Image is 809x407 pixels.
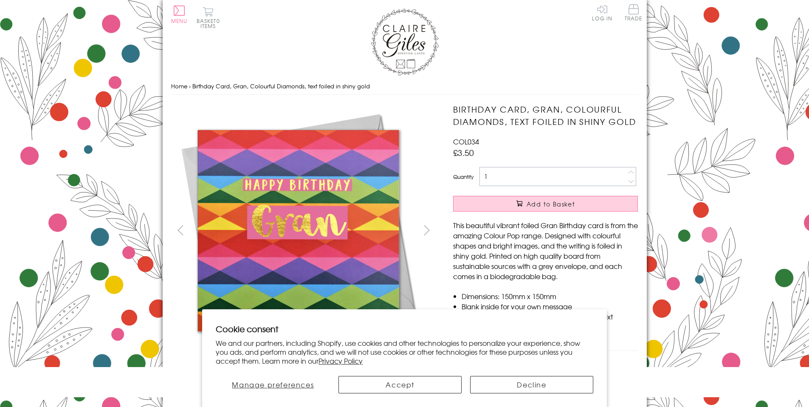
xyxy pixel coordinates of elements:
[216,376,330,393] button: Manage preferences
[192,82,370,90] span: Birthday Card, Gran, Colourful Diamonds, text foiled in shiny gold
[338,376,462,393] button: Accept
[453,173,474,181] label: Quantity
[171,82,187,90] a: Home
[232,379,314,390] span: Manage preferences
[171,103,426,358] img: Birthday Card, Gran, Colourful Diamonds, text foiled in shiny gold
[216,339,593,365] p: We and our partners, including Shopify, use cookies and other technologies to personalize your ex...
[625,4,643,21] span: Trade
[200,17,220,30] span: 0 items
[453,103,638,128] h1: Birthday Card, Gran, Colourful Diamonds, text foiled in shiny gold
[436,103,691,358] img: Birthday Card, Gran, Colourful Diamonds, text foiled in shiny gold
[171,220,190,240] button: prev
[453,220,638,281] p: This beautiful vibrant foiled Gran Birthday card is from the amazing Colour Pop range. Designed w...
[453,147,474,158] span: £3.50
[171,78,638,95] nav: breadcrumbs
[470,376,593,393] button: Decline
[417,220,436,240] button: next
[319,356,363,366] a: Privacy Policy
[462,291,638,301] li: Dimensions: 150mm x 150mm
[462,301,638,311] li: Blank inside for your own message
[453,136,479,147] span: COL034
[171,6,188,23] button: Menu
[592,4,612,21] a: Log In
[625,4,643,23] a: Trade
[371,8,439,76] img: Claire Giles Greetings Cards
[171,17,188,25] span: Menu
[216,323,593,335] h2: Cookie consent
[527,200,575,208] span: Add to Basket
[197,7,220,28] button: Basket0 items
[189,82,191,90] span: ›
[453,196,638,212] button: Add to Basket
